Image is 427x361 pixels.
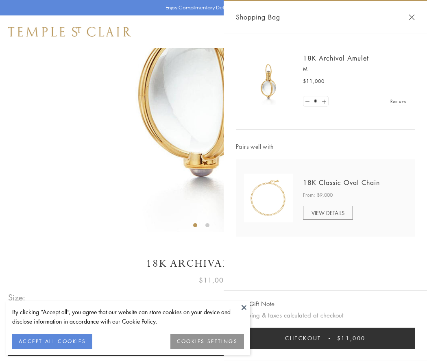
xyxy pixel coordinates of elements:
[236,12,280,22] span: Shopping Bag
[8,257,419,271] h1: 18K Archival Amulet
[303,77,325,85] span: $11,000
[236,328,415,349] button: Checkout $11,000
[199,275,228,285] span: $11,000
[12,307,244,326] div: By clicking “Accept all”, you agree that our website can store cookies on your device and disclos...
[303,96,312,107] a: Set quantity to 0
[337,334,366,343] span: $11,000
[236,142,415,151] span: Pairs well with
[320,96,328,107] a: Set quantity to 2
[244,174,293,222] img: N88865-OV18
[8,27,131,37] img: Temple St. Clair
[236,310,415,320] p: Shipping & taxes calculated at checkout
[12,334,92,349] button: ACCEPT ALL COOKIES
[303,191,333,199] span: From: $9,000
[303,178,380,187] a: 18K Classic Oval Chain
[236,299,274,309] button: Add Gift Note
[285,334,321,343] span: Checkout
[303,206,353,220] a: VIEW DETAILS
[166,4,258,12] p: Enjoy Complimentary Delivery & Returns
[390,97,407,106] a: Remove
[170,334,244,349] button: COOKIES SETTINGS
[303,54,369,63] a: 18K Archival Amulet
[8,291,26,304] span: Size:
[244,57,293,106] img: 18K Archival Amulet
[312,209,344,217] span: VIEW DETAILS
[303,65,407,73] p: M
[409,14,415,20] button: Close Shopping Bag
